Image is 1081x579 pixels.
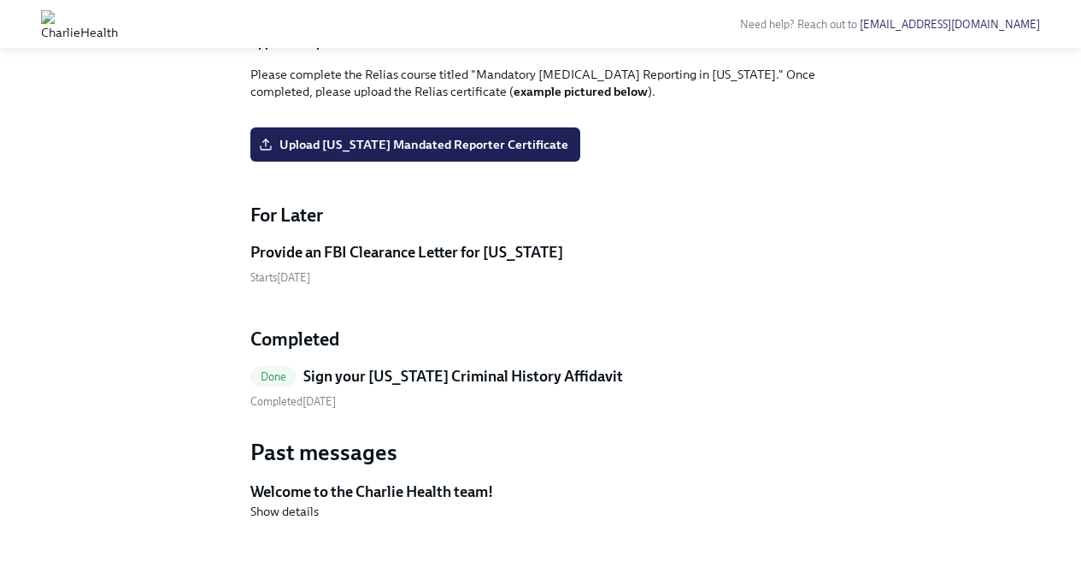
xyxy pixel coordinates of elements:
[250,242,563,263] h5: Provide an FBI Clearance Letter for [US_STATE]
[303,366,623,387] h5: Sign your [US_STATE] Criminal History Affidavit
[250,271,310,284] span: Monday, October 6th 2025, 8:00 am
[250,366,831,410] a: DoneSign your [US_STATE] Criminal History Affidavit Completed[DATE]
[514,84,648,99] strong: example pictured below
[860,18,1040,31] a: [EMAIL_ADDRESS][DOMAIN_NAME]
[250,395,336,408] span: Thursday, October 2nd 2025, 8:14 am
[250,482,831,502] h5: Welcome to the Charlie Health team!
[250,66,831,100] p: Please complete the Relias course titled "Mandatory [MEDICAL_DATA] Reporting in [US_STATE]." Once...
[250,203,831,228] h4: For Later
[41,10,118,38] img: CharlieHealth
[262,136,568,153] span: Upload [US_STATE] Mandated Reporter Certificate
[250,503,319,520] button: Show details
[250,327,831,352] h4: Completed
[250,242,831,286] a: Provide an FBI Clearance Letter for [US_STATE]Starts[DATE]
[250,127,580,162] label: Upload [US_STATE] Mandated Reporter Certificate
[250,437,831,468] h3: Past messages
[740,18,1040,31] span: Need help? Reach out to
[250,370,297,383] span: Done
